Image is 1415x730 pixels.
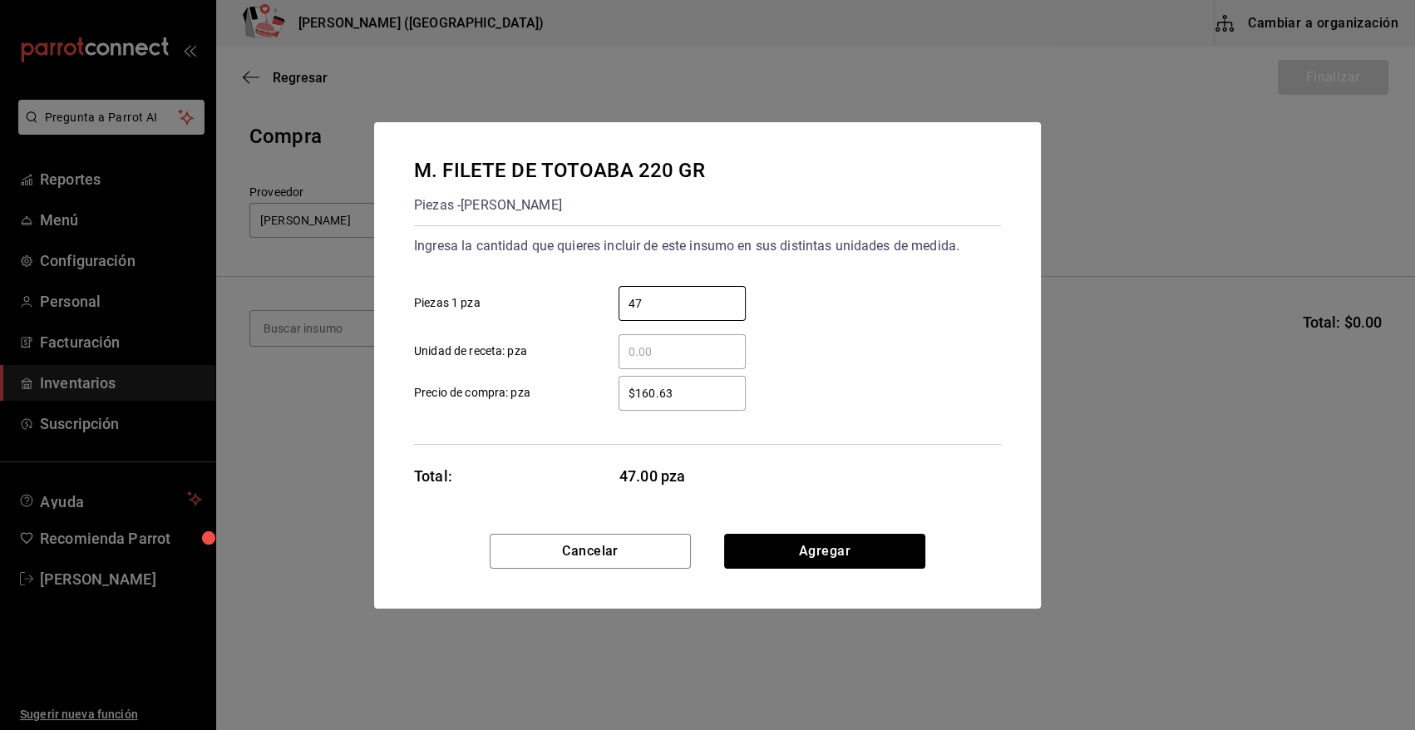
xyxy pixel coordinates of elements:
div: Total: [414,465,452,487]
button: Cancelar [490,534,691,569]
span: Piezas 1 pza [414,294,481,312]
input: Unidad de receta: pza [619,342,746,362]
input: Piezas 1 pza [619,293,746,313]
span: Unidad de receta: pza [414,343,527,360]
button: Agregar [724,534,925,569]
div: Piezas - [PERSON_NAME] [414,192,705,219]
span: 47.00 pza [619,465,747,487]
span: Precio de compra: pza [414,384,530,402]
div: M. FILETE DE TOTOABA 220 GR [414,155,705,185]
input: Precio de compra: pza [619,383,746,403]
div: Ingresa la cantidad que quieres incluir de este insumo en sus distintas unidades de medida. [414,233,1001,259]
